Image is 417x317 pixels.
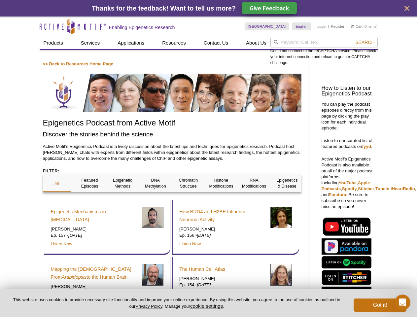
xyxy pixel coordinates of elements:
[62,274,87,280] em: Arabidopsis
[200,37,232,49] a: Contact Us
[351,24,363,29] a: Cart
[68,233,82,238] em: [DATE]
[317,24,326,29] a: Login
[322,101,374,131] p: You can play the podcast episodes directly from this page by clicking the play icon for each indi...
[174,177,202,189] p: Chromatin Structure
[179,232,265,238] p: Ep. 156 -
[322,86,374,97] h3: How to Listen to our Epigenetics Podcast
[362,144,371,149] a: fyyd
[51,265,137,281] a: Mapping the [DEMOGRAPHIC_DATA]: FromArabidopsisto the Human Brain
[245,22,289,30] a: [GEOGRAPHIC_DATA]
[322,270,371,285] img: Listen on Stitcher
[135,304,162,309] a: Privacy Policy
[158,37,190,49] a: Resources
[403,4,411,13] button: close
[43,168,59,173] strong: FILTER:
[342,186,357,191] a: Spotify
[375,186,389,191] a: TuneIn
[353,39,376,45] button: Search
[270,207,292,228] img: Erica Korb headshot
[339,180,357,185] a: YouTube
[270,37,378,66] div: Could not connect to the reCAPTCHA service. Please check your internet connection and reload to g...
[322,287,371,301] img: Listen on iHeartRadio
[322,238,371,255] img: Listen on Pandora
[51,226,137,232] p: [PERSON_NAME]
[322,256,371,268] img: Listen on Spotify
[329,192,346,197] a: Pandora
[395,295,410,310] iframe: Intercom live chat
[76,177,104,189] p: Featured Episodes
[240,177,268,189] p: RNA Modifications
[179,265,225,273] a: The Human Cell Atlas
[179,241,201,246] a: Listen Now
[179,226,265,232] p: [PERSON_NAME]
[197,233,211,238] em: [DATE]
[273,177,301,189] p: Epigenetics & Disease
[292,22,311,30] a: English
[40,37,67,49] a: Products
[142,264,163,285] img: Joseph Ecker headshot
[351,24,354,28] img: Your Cart
[322,180,370,191] a: Apple Podcasts
[77,37,104,49] a: Services
[250,4,289,12] span: Give Feedback
[322,138,374,150] p: Listen to our curated list of featured podcasts on .
[92,5,236,12] span: Thanks for the feedback! Want to tell us more?
[51,208,137,224] a: Epigenetic Mechanisms in [MEDICAL_DATA]
[43,61,113,66] a: << Back to Resources Home Page
[322,216,371,237] img: Listen on YouTube
[207,177,235,189] p: Histone Modifications
[114,37,148,49] a: Applications
[51,284,137,290] p: [PERSON_NAME]
[11,297,343,309] p: This website uses cookies to provide necessary site functionality and improve your online experie...
[322,156,374,210] p: Active Motif's Epigenetics Podcast is also available on all of the major podcast platforms, inclu...
[43,181,71,187] p: All
[43,119,301,128] h1: Epigenetics Podcast from Active Motif
[51,241,72,246] a: Listen Now
[179,282,265,288] p: Ep. 154 -
[109,177,137,189] p: Epigenetic Methods
[358,186,374,191] a: Stitcher
[391,186,415,191] a: iHeartRadio
[43,144,301,161] p: Active Motif's Epigenetics Podcast is a lively discussion about the latest tips and techniques fo...
[197,282,211,287] em: [DATE]
[141,177,169,189] p: DNA Methylation
[179,276,265,282] p: [PERSON_NAME]
[190,303,223,309] button: cookie settings
[328,22,329,30] li: |
[351,22,378,30] li: (0 items)
[355,40,374,45] span: Search
[43,130,301,139] h2: Discover the stories behind the science.
[354,299,406,312] button: Got it!
[179,208,265,224] a: How BRD4 and H2BE Influence Neuronal Activity
[270,264,292,285] img: Sarah Teichmann headshot
[109,24,175,30] h2: Enabling Epigenetics Research
[51,232,137,238] p: Ep. 157 -
[242,37,270,49] a: About Us
[270,37,378,48] input: Keyword, Cat. No.
[331,24,344,29] a: Register
[43,74,301,112] img: Discover the stories behind the science.
[142,207,163,228] img: Luca Magnani headshot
